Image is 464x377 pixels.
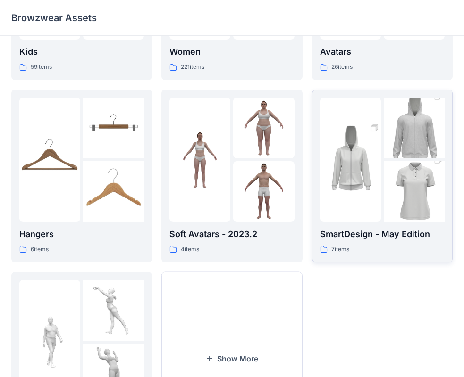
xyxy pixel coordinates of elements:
img: folder 1 [19,311,80,372]
img: folder 3 [233,161,294,222]
a: folder 1folder 2folder 3Hangers6items [11,90,152,262]
img: folder 2 [83,280,144,341]
p: 4 items [181,245,199,254]
p: 59 items [31,62,52,72]
p: 7 items [331,245,349,254]
a: folder 1folder 2folder 3Soft Avatars - 2023.24items [161,90,302,262]
p: Women [169,45,294,58]
img: folder 2 [83,98,144,158]
p: Soft Avatars - 2023.2 [169,228,294,241]
p: 6 items [31,245,49,254]
img: folder 1 [320,114,381,205]
p: Kids [19,45,144,58]
img: folder 1 [19,129,80,190]
p: Avatars [320,45,445,58]
img: folder 2 [384,82,445,174]
p: SmartDesign - May Edition [320,228,445,241]
img: folder 2 [233,98,294,158]
p: 221 items [181,62,204,72]
img: folder 1 [169,129,230,190]
p: 26 items [331,62,353,72]
img: folder 3 [384,146,445,238]
a: folder 1folder 2folder 3SmartDesign - May Edition7items [312,90,453,262]
p: Browzwear Assets [11,11,97,25]
p: Hangers [19,228,144,241]
img: folder 3 [83,161,144,222]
